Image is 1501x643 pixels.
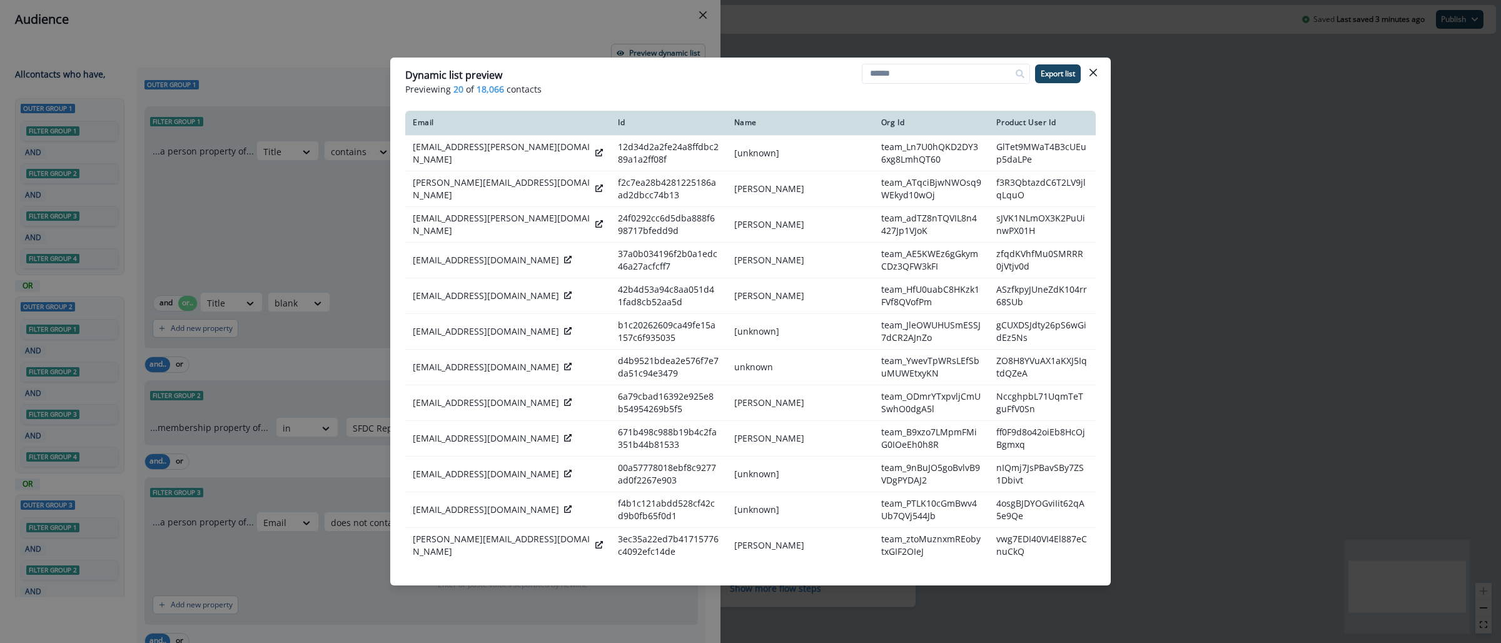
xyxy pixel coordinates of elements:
[874,314,989,350] td: team_JleOWUHUSmESSJ7dCR2AJnZo
[989,171,1096,207] td: f3R3QbtazdC6T2LV9jlqLquO
[413,468,559,480] p: [EMAIL_ADDRESS][DOMAIN_NAME]
[610,492,727,528] td: f4b1c121abdd528cf42cd9b0fb65f0d1
[413,397,559,409] p: [EMAIL_ADDRESS][DOMAIN_NAME]
[1041,69,1075,78] p: Export list
[989,457,1096,492] td: nIQmj7JsPBavSBy7ZS1Dbivt
[413,212,590,237] p: [EMAIL_ADDRESS][PERSON_NAME][DOMAIN_NAME]
[727,457,874,492] td: [unknown]
[477,83,504,96] span: 18,066
[874,385,989,421] td: team_ODmrYTxpvljCmUSwhO0dgA5l
[874,528,989,564] td: team_ztoMuznxmREobytxGIF2OIeJ
[727,492,874,528] td: [unknown]
[989,278,1096,314] td: ASzfkpyJUneZdK104rr68SUb
[405,83,1096,96] p: Previewing of contacts
[413,361,559,373] p: [EMAIL_ADDRESS][DOMAIN_NAME]
[727,528,874,564] td: [PERSON_NAME]
[989,492,1096,528] td: 4osgBJDYOGviIit62qA5e9Qe
[413,118,603,128] div: Email
[989,421,1096,457] td: ff0F9d8o42oiEb8HcOjBgmxq
[734,118,866,128] div: Name
[727,243,874,278] td: [PERSON_NAME]
[610,528,727,564] td: 3ec35a22ed7b41715776c4092efc14de
[1083,63,1103,83] button: Close
[874,136,989,171] td: team_Ln7U0hQKD2DY36xg8LmhQT60
[989,136,1096,171] td: GlTet9MWaT4B3cUEup5daLPe
[881,118,982,128] div: Org Id
[874,350,989,385] td: team_YwevTpWRsLEfSbuMUWEtxyKN
[989,207,1096,243] td: sJVK1NLmOX3K2PuUinwPX01H
[610,207,727,243] td: 24f0292cc6d5dba888f698717bfedd9d
[989,350,1096,385] td: ZO8H8YVuAX1aKXJ5IqtdQZeA
[453,83,463,96] span: 20
[727,421,874,457] td: [PERSON_NAME]
[413,141,590,166] p: [EMAIL_ADDRESS][PERSON_NAME][DOMAIN_NAME]
[874,421,989,457] td: team_B9xzo7LMpmFMiG0IOeEh0h8R
[610,350,727,385] td: d4b9521bdea2e576f7e7da51c94e3479
[413,504,559,516] p: [EMAIL_ADDRESS][DOMAIN_NAME]
[874,207,989,243] td: team_adTZ8nTQVIL8n4427Jp1VJoK
[610,171,727,207] td: f2c7ea28b4281225186aad2dbcc74b13
[874,243,989,278] td: team_AE5KWEz6gGkymCDz3QFW3kFI
[618,118,719,128] div: Id
[610,421,727,457] td: 671b498c988b19b4c2fa351b44b81533
[727,136,874,171] td: [unknown]
[874,278,989,314] td: team_HfU0uabC8HKzk1FVf8QVofPm
[989,243,1096,278] td: zfqdKVhfMu0SMRRR0jVtjv0d
[413,325,559,338] p: [EMAIL_ADDRESS][DOMAIN_NAME]
[413,290,559,302] p: [EMAIL_ADDRESS][DOMAIN_NAME]
[989,528,1096,564] td: vwg7EDI40VI4El887eCnuCkQ
[727,314,874,350] td: [unknown]
[874,457,989,492] td: team_9nBuJO5goBvlvB9VDgPYDAJ2
[727,385,874,421] td: [PERSON_NAME]
[610,243,727,278] td: 37a0b034196f2b0a1edc46a27acfcff7
[405,68,502,83] p: Dynamic list preview
[610,136,727,171] td: 12d34d2a2fe24a8ffdbc289a1a2ff08f
[610,278,727,314] td: 42b4d53a94c8aa051d41fad8cb52aa5d
[989,314,1096,350] td: gCUXDSJdty26pS6wGidEz5Ns
[413,533,590,558] p: [PERSON_NAME][EMAIL_ADDRESS][DOMAIN_NAME]
[727,207,874,243] td: [PERSON_NAME]
[1035,64,1081,83] button: Export list
[727,350,874,385] td: unknown
[727,171,874,207] td: [PERSON_NAME]
[996,118,1088,128] div: Product User Id
[413,254,559,266] p: [EMAIL_ADDRESS][DOMAIN_NAME]
[610,385,727,421] td: 6a79cbad16392e925e8b54954269b5f5
[874,492,989,528] td: team_PTLK10cGmBwv4Ub7QVj544Jb
[727,278,874,314] td: [PERSON_NAME]
[413,176,590,201] p: [PERSON_NAME][EMAIL_ADDRESS][DOMAIN_NAME]
[610,457,727,492] td: 00a57778018ebf8c9277ad0f2267e903
[413,432,559,445] p: [EMAIL_ADDRESS][DOMAIN_NAME]
[610,314,727,350] td: b1c20262609ca49fe15a157c6f935035
[989,385,1096,421] td: NccghpbL71UqmTeTguFfV0Sn
[874,171,989,207] td: team_ATqciBjwNWOsq9WEkyd10wOj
